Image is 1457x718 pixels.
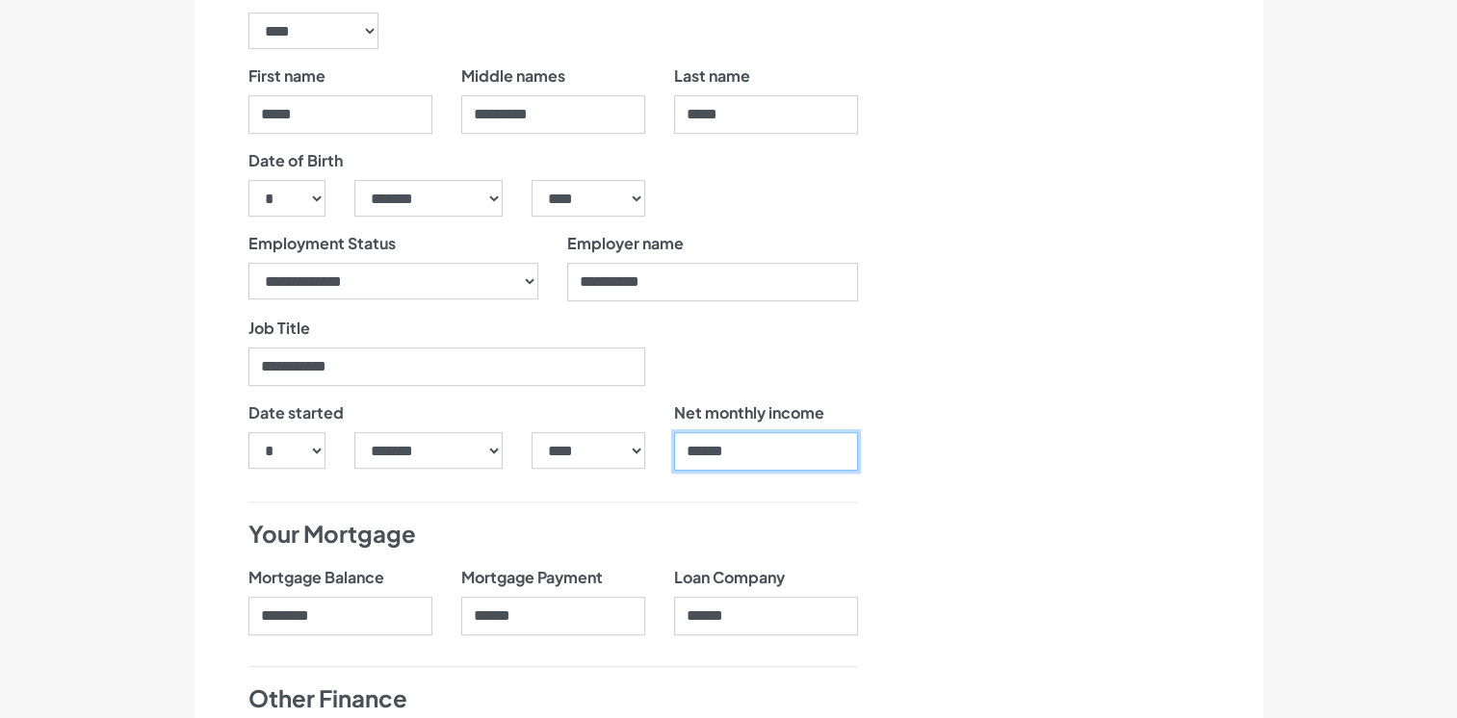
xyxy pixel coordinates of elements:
[674,64,750,88] label: Last name
[248,518,858,551] h4: Your Mortgage
[461,566,603,589] label: Mortgage Payment
[567,232,684,255] label: Employer name
[674,401,824,424] label: Net monthly income
[248,317,310,340] label: Job Title
[248,149,343,172] label: Date of Birth
[248,682,858,715] h4: Other Finance
[674,566,785,589] label: Loan Company
[248,566,384,589] label: Mortgage Balance
[461,64,565,88] label: Middle names
[248,401,344,424] label: Date started
[248,64,325,88] label: First name
[248,232,396,255] label: Employment Status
